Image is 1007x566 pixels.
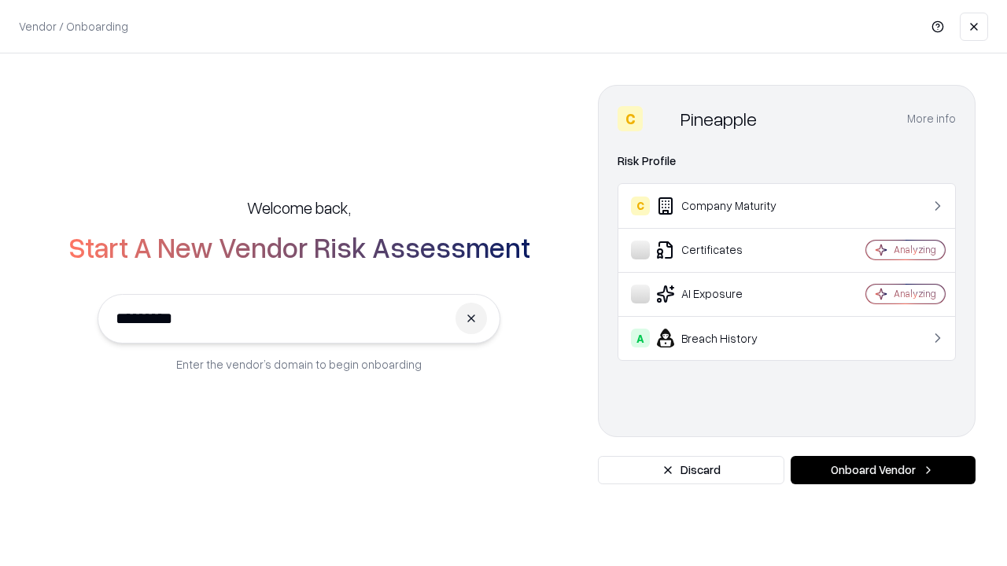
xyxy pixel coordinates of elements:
div: Analyzing [894,243,936,256]
div: C [631,197,650,215]
h5: Welcome back, [247,197,351,219]
button: Onboard Vendor [791,456,976,484]
p: Vendor / Onboarding [19,18,128,35]
div: Breach History [631,329,819,347]
div: AI Exposure [631,285,819,303]
div: Risk Profile [618,152,956,171]
button: More info [907,105,956,133]
p: Enter the vendor’s domain to begin onboarding [176,356,422,373]
div: C [618,106,643,131]
div: A [631,329,650,347]
img: Pineapple [649,106,674,131]
div: Company Maturity [631,197,819,215]
div: Certificates [631,241,819,259]
div: Pineapple [681,106,757,131]
button: Discard [598,456,784,484]
h2: Start A New Vendor Risk Assessment [68,231,530,263]
div: Analyzing [894,287,936,300]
